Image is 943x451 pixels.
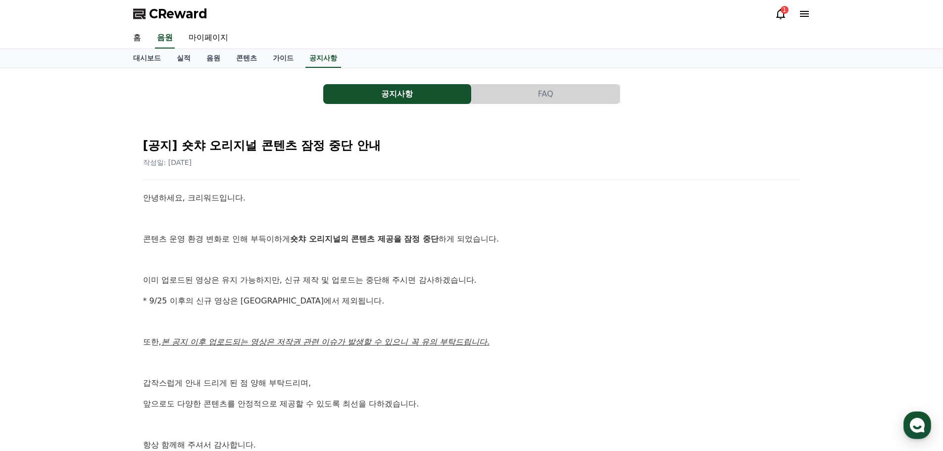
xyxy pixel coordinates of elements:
p: 콘텐츠 운영 환경 변화로 인해 부득이하게 하게 되었습니다. [143,233,800,246]
span: 설정 [153,329,165,337]
span: 작성일: [DATE] [143,158,192,166]
a: 콘텐츠 [228,49,265,68]
a: 설정 [128,314,190,339]
a: 대시보드 [125,49,169,68]
a: 홈 [125,28,149,49]
a: 공지사항 [323,84,472,104]
a: CReward [133,6,207,22]
span: 대화 [91,329,102,337]
a: 실적 [169,49,199,68]
h2: [공지] 숏챠 오리지널 콘텐츠 잠정 중단 안내 [143,138,800,153]
a: 가이드 [265,49,301,68]
div: 1 [781,6,789,14]
a: 1 [775,8,787,20]
strong: 숏챠 오리지널의 콘텐츠 제공을 잠정 중단 [290,234,439,244]
span: 홈 [31,329,37,337]
a: 음원 [155,28,175,49]
p: 안녕하세요, 크리워드입니다. [143,192,800,204]
a: 음원 [199,49,228,68]
a: FAQ [472,84,620,104]
u: 본 공지 이후 업로드되는 영상은 저작권 관련 이슈가 발생할 수 있으니 꼭 유의 부탁드립니다. [161,337,490,347]
a: 홈 [3,314,65,339]
button: 공지사항 [323,84,471,104]
a: 공지사항 [305,49,341,68]
span: CReward [149,6,207,22]
a: 대화 [65,314,128,339]
p: 갑작스럽게 안내 드리게 된 점 양해 부탁드리며, [143,377,800,390]
p: 이미 업로드된 영상은 유지 가능하지만, 신규 제작 및 업로드는 중단해 주시면 감사하겠습니다. [143,274,800,287]
p: 또한, [143,336,800,349]
a: 마이페이지 [181,28,236,49]
p: * 9/25 이후의 신규 영상은 [GEOGRAPHIC_DATA]에서 제외됩니다. [143,295,800,307]
button: FAQ [472,84,620,104]
p: 앞으로도 다양한 콘텐츠를 안정적으로 제공할 수 있도록 최선을 다하겠습니다. [143,398,800,410]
